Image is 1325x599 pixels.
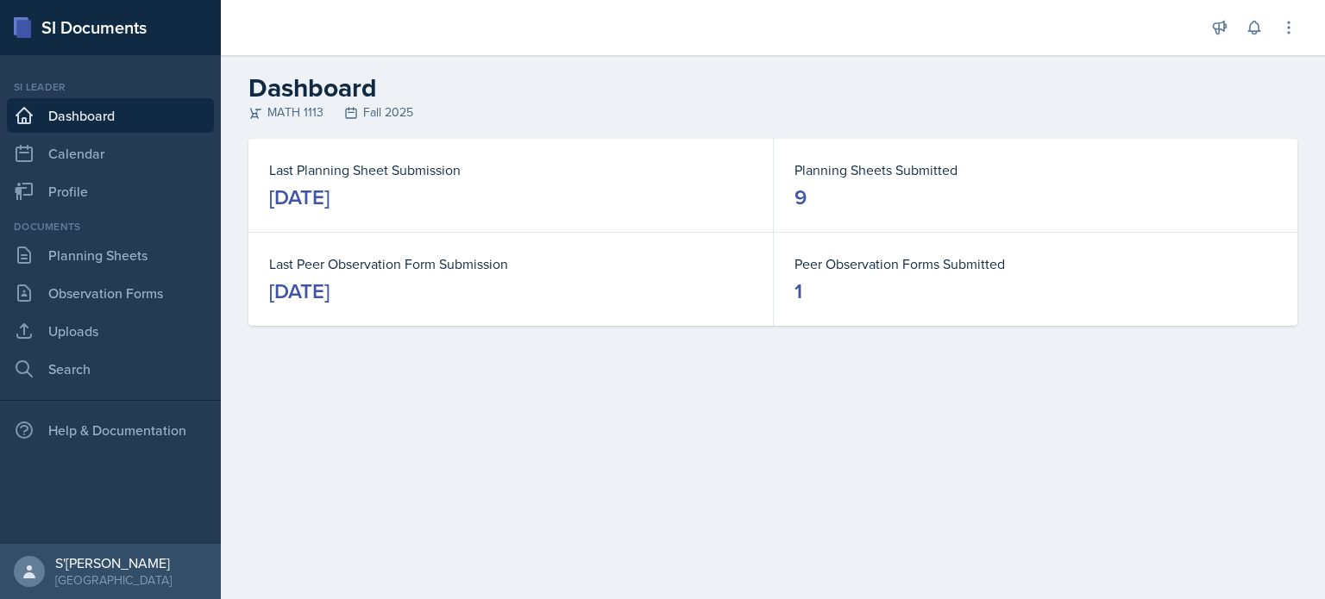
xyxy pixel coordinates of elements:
a: Planning Sheets [7,238,214,272]
a: Profile [7,174,214,209]
div: 9 [794,184,807,211]
dt: Planning Sheets Submitted [794,159,1277,180]
div: [DATE] [269,184,330,211]
div: [DATE] [269,278,330,305]
a: Uploads [7,314,214,348]
div: [GEOGRAPHIC_DATA] [55,571,172,589]
div: Documents [7,219,214,234]
h2: Dashboard [248,72,1297,103]
div: MATH 1113 Fall 2025 [248,103,1297,122]
a: Observation Forms [7,276,214,310]
dt: Peer Observation Forms Submitted [794,253,1277,274]
a: Calendar [7,136,214,171]
dt: Last Peer Observation Form Submission [269,253,752,274]
div: 1 [794,278,802,305]
div: Si leader [7,79,214,95]
a: Search [7,352,214,386]
a: Dashboard [7,98,214,133]
dt: Last Planning Sheet Submission [269,159,752,180]
div: Help & Documentation [7,413,214,447]
div: S'[PERSON_NAME] [55,554,172,571]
